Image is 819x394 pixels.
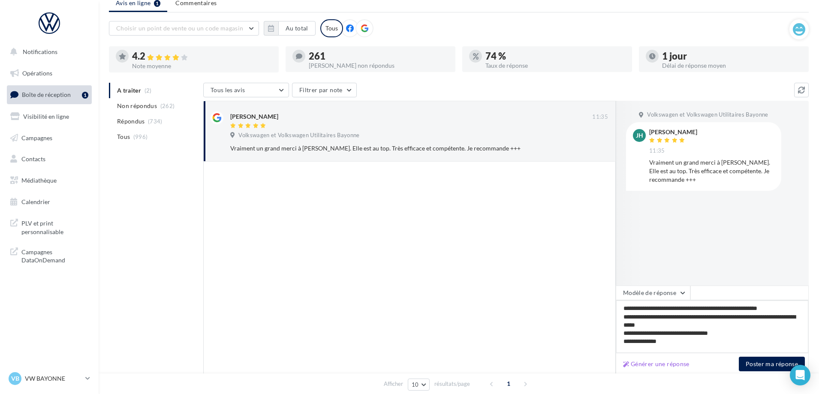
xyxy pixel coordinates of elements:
a: Visibilité en ligne [5,108,93,126]
span: 10 [412,381,419,388]
span: Boîte de réception [22,91,71,98]
span: JH [636,131,643,140]
button: Modèle de réponse [616,286,690,300]
button: Choisir un point de vente ou un code magasin [109,21,259,36]
span: Calendrier [21,198,50,205]
button: Générer une réponse [620,359,693,369]
div: Vraiment un grand merci à [PERSON_NAME]. Elle est au top. Très efficace et compétente. Je recomma... [230,144,552,153]
div: [PERSON_NAME] non répondus [309,63,449,69]
span: Contacts [21,155,45,162]
span: Campagnes [21,134,52,141]
span: 1 [502,377,515,391]
span: Répondus [117,117,145,126]
span: Afficher [384,380,403,388]
span: résultats/page [434,380,470,388]
div: Open Intercom Messenger [790,365,810,385]
div: 74 % [485,51,625,61]
span: Campagnes DataOnDemand [21,246,88,265]
div: [PERSON_NAME] [649,129,697,135]
p: VW BAYONNE [25,374,82,383]
a: VB VW BAYONNE [7,370,92,387]
span: Visibilité en ligne [23,113,69,120]
a: Contacts [5,150,93,168]
a: Médiathèque [5,171,93,189]
span: Volkswagen et Volkswagen Utilitaires Bayonne [647,111,768,119]
div: 1 jour [662,51,802,61]
button: Notifications [5,43,90,61]
span: 11:35 [649,147,665,155]
div: Délai de réponse moyen [662,63,802,69]
button: Tous les avis [203,83,289,97]
span: (262) [160,102,175,109]
span: PLV et print personnalisable [21,217,88,236]
a: Campagnes DataOnDemand [5,243,93,268]
div: Taux de réponse [485,63,625,69]
a: Opérations [5,64,93,82]
span: Tous [117,132,130,141]
span: 11:35 [592,113,608,121]
span: (734) [148,118,163,125]
a: Boîte de réception1 [5,85,93,104]
button: Filtrer par note [292,83,357,97]
span: Tous les avis [211,86,245,93]
button: Poster ma réponse [739,357,805,371]
span: VB [11,374,19,383]
div: 4.2 [132,51,272,61]
div: 1 [82,92,88,99]
button: 10 [408,379,430,391]
button: Au total [278,21,316,36]
div: 261 [309,51,449,61]
span: (996) [133,133,148,140]
button: Au total [264,21,316,36]
span: Volkswagen et Volkswagen Utilitaires Bayonne [238,132,359,139]
a: Calendrier [5,193,93,211]
span: Non répondus [117,102,157,110]
div: [PERSON_NAME] [230,112,278,121]
span: Opérations [22,69,52,77]
a: PLV et print personnalisable [5,214,93,239]
div: Tous [320,19,343,37]
span: Choisir un point de vente ou un code magasin [116,24,243,32]
span: Notifications [23,48,57,55]
div: Vraiment un grand merci à [PERSON_NAME]. Elle est au top. Très efficace et compétente. Je recomma... [649,158,774,184]
span: Médiathèque [21,177,57,184]
a: Campagnes [5,129,93,147]
div: Note moyenne [132,63,272,69]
